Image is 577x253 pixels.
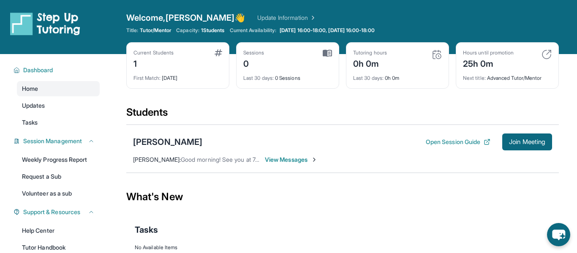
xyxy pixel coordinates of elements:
[17,169,100,184] a: Request a Sub
[243,75,274,81] span: Last 30 days :
[243,70,332,82] div: 0 Sessions
[280,27,375,34] span: [DATE] 16:00-18:00, [DATE] 16:00-18:00
[308,14,316,22] img: Chevron Right
[463,56,514,70] div: 25h 0m
[23,208,80,216] span: Support & Resources
[463,49,514,56] div: Hours until promotion
[353,49,387,56] div: Tutoring hours
[133,70,222,82] div: [DATE]
[257,14,316,22] a: Update Information
[20,137,95,145] button: Session Management
[140,27,171,34] span: Tutor/Mentor
[135,224,158,236] span: Tasks
[10,12,80,35] img: logo
[353,56,387,70] div: 0h 0m
[20,208,95,216] button: Support & Resources
[133,75,161,81] span: First Match :
[353,70,442,82] div: 0h 0m
[278,27,376,34] a: [DATE] 16:00-18:00, [DATE] 16:00-18:00
[230,27,276,34] span: Current Availability:
[463,75,486,81] span: Next title :
[323,49,332,57] img: card
[133,156,181,163] span: [PERSON_NAME] :
[133,136,202,148] div: [PERSON_NAME]
[23,66,53,74] span: Dashboard
[181,156,264,163] span: Good morning! See you at 7pm
[17,115,100,130] a: Tasks
[17,152,100,167] a: Weekly Progress Report
[243,56,264,70] div: 0
[353,75,384,81] span: Last 30 days :
[201,27,225,34] span: 1 Students
[126,178,559,215] div: What's New
[176,27,199,34] span: Capacity:
[17,81,100,96] a: Home
[265,155,318,164] span: View Messages
[20,66,95,74] button: Dashboard
[126,106,559,124] div: Students
[463,70,552,82] div: Advanced Tutor/Mentor
[547,223,570,246] button: chat-button
[311,156,318,163] img: Chevron-Right
[243,49,264,56] div: Sessions
[22,101,45,110] span: Updates
[135,244,550,251] div: No Available Items
[432,49,442,60] img: card
[126,27,138,34] span: Title:
[133,56,174,70] div: 1
[426,138,490,146] button: Open Session Guide
[509,139,545,144] span: Join Meeting
[23,137,82,145] span: Session Management
[215,49,222,56] img: card
[502,133,552,150] button: Join Meeting
[133,49,174,56] div: Current Students
[126,12,245,24] span: Welcome, [PERSON_NAME] 👋
[22,84,38,93] span: Home
[17,223,100,238] a: Help Center
[22,118,38,127] span: Tasks
[542,49,552,60] img: card
[17,186,100,201] a: Volunteer as a sub
[17,98,100,113] a: Updates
